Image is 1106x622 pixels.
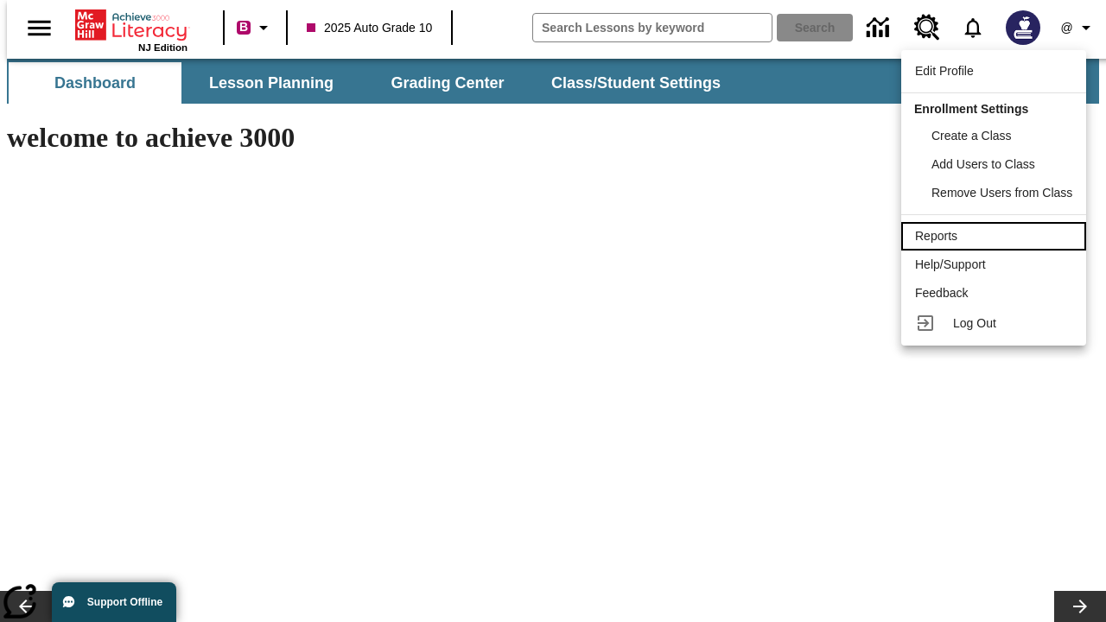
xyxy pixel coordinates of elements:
[953,316,996,330] span: Log Out
[915,257,986,271] span: Help/Support
[915,229,957,243] span: Reports
[931,186,1072,200] span: Remove Users from Class
[915,64,974,78] span: Edit Profile
[915,286,968,300] span: Feedback
[931,157,1035,171] span: Add Users to Class
[914,102,1028,116] span: Enrollment Settings
[931,129,1012,143] span: Create a Class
